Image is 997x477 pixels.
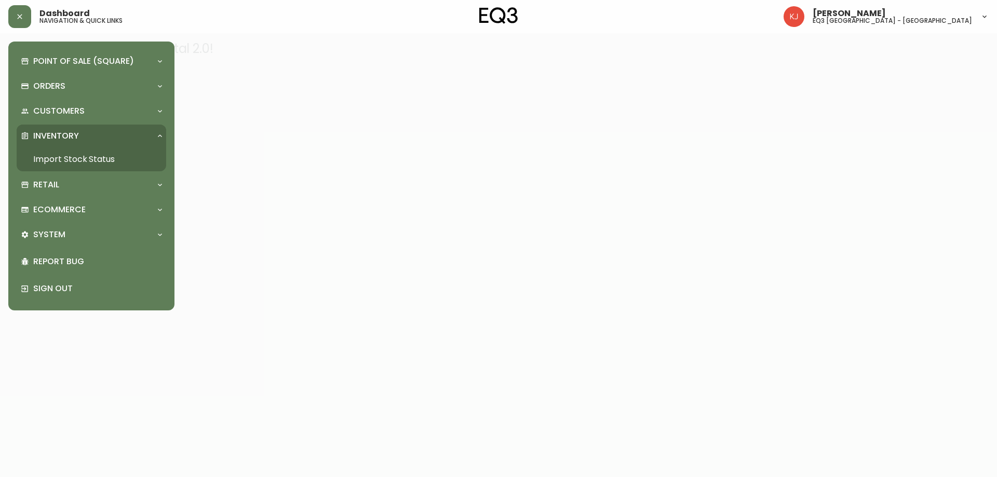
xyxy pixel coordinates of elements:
a: Import Stock Status [17,147,166,171]
p: Customers [33,105,85,117]
h5: navigation & quick links [39,18,123,24]
img: 24a625d34e264d2520941288c4a55f8e [784,6,804,27]
div: Point of Sale (Square) [17,50,166,73]
div: Report Bug [17,248,166,275]
p: Sign Out [33,283,162,294]
p: Report Bug [33,256,162,267]
span: Dashboard [39,9,90,18]
div: System [17,223,166,246]
img: logo [479,7,518,24]
span: [PERSON_NAME] [813,9,886,18]
h5: eq3 [GEOGRAPHIC_DATA] - [GEOGRAPHIC_DATA] [813,18,972,24]
p: Orders [33,80,65,92]
p: System [33,229,65,240]
p: Ecommerce [33,204,86,215]
div: Orders [17,75,166,98]
div: Ecommerce [17,198,166,221]
div: Sign Out [17,275,166,302]
div: Inventory [17,125,166,147]
p: Retail [33,179,59,190]
p: Inventory [33,130,79,142]
div: Retail [17,173,166,196]
p: Point of Sale (Square) [33,56,134,67]
div: Customers [17,100,166,122]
